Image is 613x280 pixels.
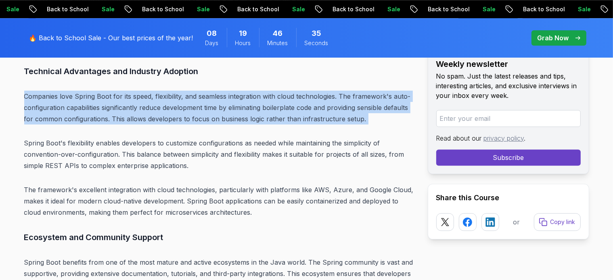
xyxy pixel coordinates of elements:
[276,5,302,13] p: Sale
[436,58,581,70] h2: Weekly newsletter
[205,39,219,47] span: Days
[312,28,321,39] span: 35 Seconds
[86,5,111,13] p: Sale
[24,137,415,171] p: Spring Boot's flexibility enables developers to customize configurations as needed while maintain...
[29,33,193,43] p: 🔥 Back to School Sale - Our best prices of the year!
[316,5,371,13] p: Back to School
[221,5,276,13] p: Back to School
[534,213,581,231] button: Copy link
[305,39,328,47] span: Seconds
[126,5,181,13] p: Back to School
[371,5,397,13] p: Sale
[273,28,282,39] span: 46 Minutes
[24,65,415,78] h3: Technical Advantages and Industry Adoption
[513,217,520,227] p: or
[207,28,217,39] span: 8 Days
[235,39,251,47] span: Hours
[507,5,562,13] p: Back to School
[538,33,569,43] p: Grab Now
[467,5,492,13] p: Sale
[412,5,467,13] p: Back to School
[436,192,581,203] h2: Share this Course
[268,39,288,47] span: Minutes
[550,218,575,226] p: Copy link
[436,71,581,100] p: No spam. Just the latest releases and tips, interesting articles, and exclusive interviews in you...
[31,5,86,13] p: Back to School
[24,184,415,218] p: The framework's excellent integration with cloud technologies, particularly with platforms like A...
[436,149,581,166] button: Subscribe
[436,110,581,127] input: Enter your email
[562,5,588,13] p: Sale
[24,231,415,244] h3: Ecosystem and Community Support
[484,134,524,142] a: privacy policy
[24,91,415,124] p: Companies love Spring Boot for its speed, flexibility, and seamless integration with cloud techno...
[436,133,581,143] p: Read about our .
[239,28,247,39] span: 19 Hours
[181,5,207,13] p: Sale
